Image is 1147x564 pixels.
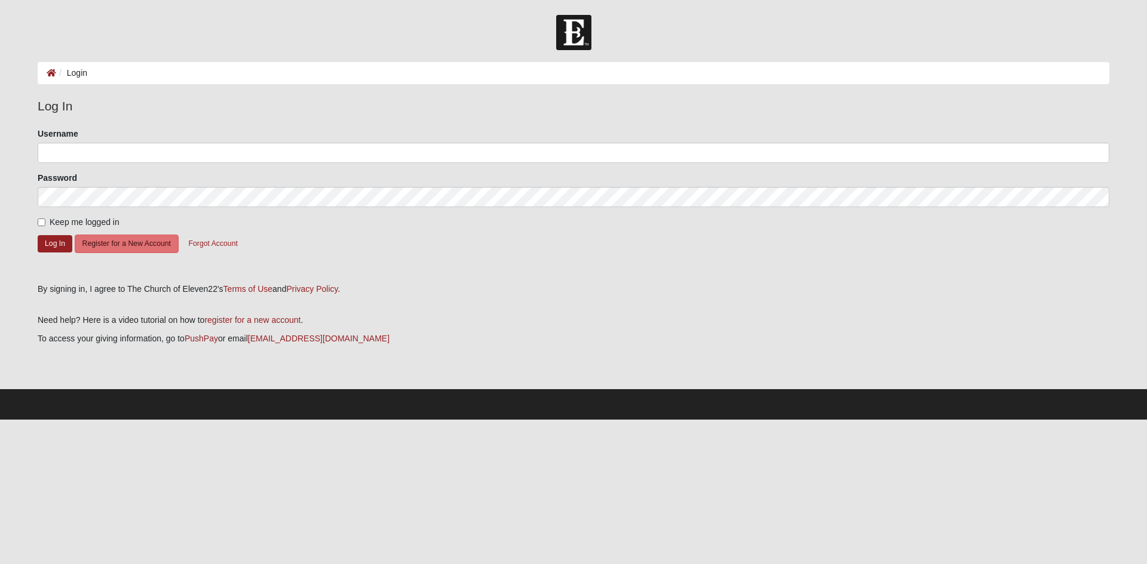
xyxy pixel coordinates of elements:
div: By signing in, I agree to The Church of Eleven22's and . [38,283,1109,295]
button: Register for a New Account [75,235,179,253]
a: PushPay [185,334,218,343]
p: To access your giving information, go to or email [38,332,1109,345]
a: Privacy Policy [286,284,338,294]
input: Keep me logged in [38,218,45,226]
legend: Log In [38,97,1109,116]
a: [EMAIL_ADDRESS][DOMAIN_NAME] [248,334,390,343]
button: Log In [38,235,72,252]
label: Username [38,128,78,140]
span: Keep me logged in [50,217,119,227]
img: Church of Eleven22 Logo [556,15,591,50]
a: register for a new account [204,315,300,325]
li: Login [56,67,87,79]
a: Terms of Use [223,284,272,294]
p: Need help? Here is a video tutorial on how to . [38,314,1109,326]
button: Forgot Account [181,235,246,253]
label: Password [38,172,77,184]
